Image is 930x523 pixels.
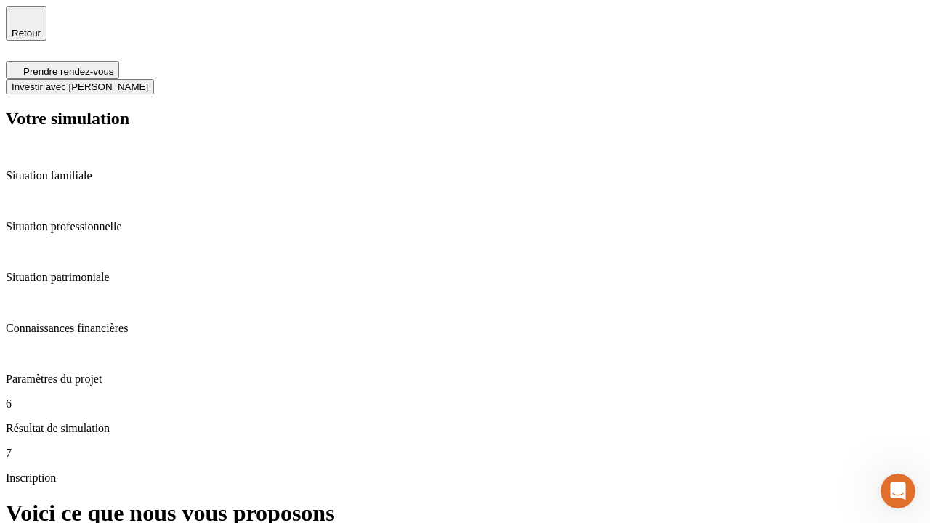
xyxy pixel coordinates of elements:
[6,471,924,485] p: Inscription
[6,422,924,435] p: Résultat de simulation
[6,322,924,335] p: Connaissances financières
[6,61,119,79] button: Prendre rendez-vous
[12,81,148,92] span: Investir avec [PERSON_NAME]
[6,373,924,386] p: Paramètres du projet
[6,109,924,129] h2: Votre simulation
[12,28,41,38] span: Retour
[6,220,924,233] p: Situation professionnelle
[6,397,924,410] p: 6
[6,447,924,460] p: 7
[6,169,924,182] p: Situation familiale
[6,271,924,284] p: Situation patrimoniale
[6,79,154,94] button: Investir avec [PERSON_NAME]
[6,6,46,41] button: Retour
[23,66,113,77] span: Prendre rendez-vous
[881,474,915,508] iframe: Intercom live chat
